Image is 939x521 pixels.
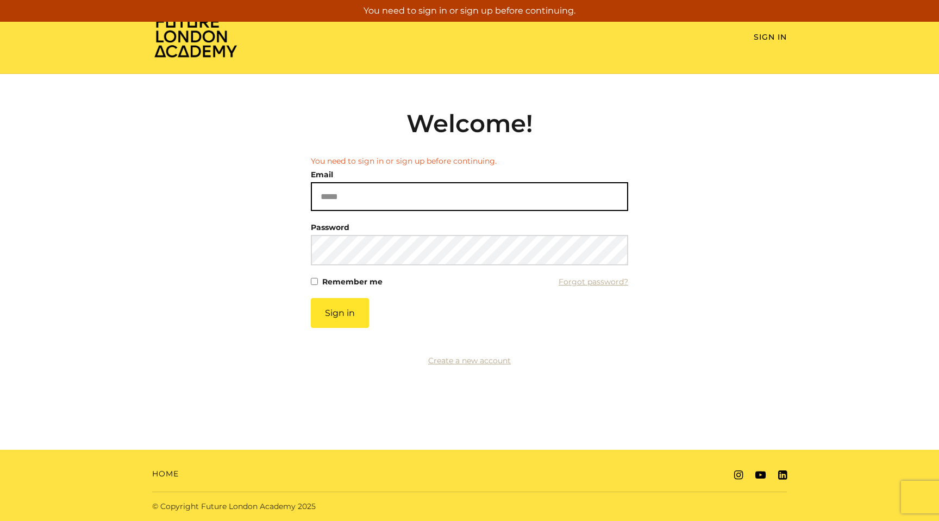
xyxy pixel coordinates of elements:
img: Home Page [152,14,239,58]
div: © Copyright Future London Academy 2025 [143,501,469,512]
a: Create a new account [428,356,511,365]
a: Sign In [754,32,787,42]
h2: Welcome! [311,109,628,138]
label: Remember me [322,274,383,289]
p: You need to sign in or sign up before continuing. [4,4,935,17]
li: You need to sign in or sign up before continuing. [311,156,628,167]
a: Home [152,468,179,480]
label: Email [311,167,333,182]
label: Password [311,220,349,235]
button: Sign in [311,298,369,328]
a: Forgot password? [559,274,628,289]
